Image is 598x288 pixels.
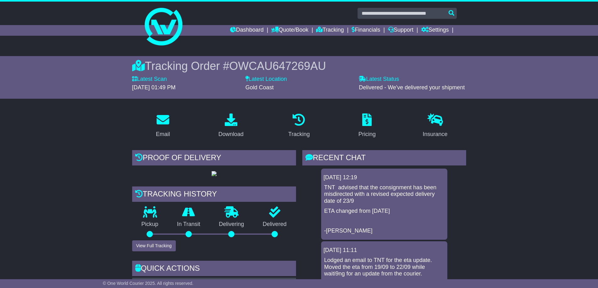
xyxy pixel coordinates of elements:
[354,111,380,141] a: Pricing
[284,111,314,141] a: Tracking
[229,60,326,72] span: OWCAU647269AU
[288,130,310,139] div: Tracking
[324,208,444,215] p: ETA changed from [DATE]
[419,111,452,141] a: Insurance
[132,84,176,91] span: [DATE] 01:49 PM
[168,221,210,228] p: In Transit
[218,130,244,139] div: Download
[132,221,168,228] p: Pickup
[132,150,296,167] div: Proof of Delivery
[230,25,264,36] a: Dashboard
[132,240,176,251] button: View Full Tracking
[352,25,380,36] a: Financials
[132,261,296,278] div: Quick Actions
[245,84,274,91] span: Gold Coast
[316,25,344,36] a: Tracking
[214,111,248,141] a: Download
[324,174,445,181] div: [DATE] 12:19
[245,76,287,83] label: Latest Location
[152,111,174,141] a: Email
[271,25,308,36] a: Quote/Book
[132,76,167,83] label: Latest Scan
[324,184,444,205] p: TNT advised that the consignment has been misdirected with a revised expected delivery date of 23/9
[359,76,399,83] label: Latest Status
[253,221,296,228] p: Delivered
[210,221,254,228] p: Delivering
[212,171,217,176] img: GetPodImage
[421,25,449,36] a: Settings
[302,150,466,167] div: RECENT CHAT
[156,130,170,139] div: Email
[388,25,413,36] a: Support
[324,247,445,254] div: [DATE] 11:11
[324,228,444,234] p: -[PERSON_NAME]
[423,130,448,139] div: Insurance
[358,130,376,139] div: Pricing
[132,186,296,203] div: Tracking history
[132,59,466,73] div: Tracking Order #
[103,281,194,286] span: © One World Courier 2025. All rights reserved.
[359,84,465,91] span: Delivered - We've delivered your shipment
